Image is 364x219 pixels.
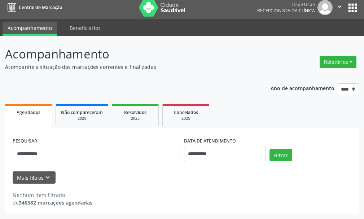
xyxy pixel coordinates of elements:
div: 2025 [117,116,153,121]
strong: 346582 marcações agendadas [19,199,92,206]
p: Acompanhamento [5,45,253,63]
div: Uspe Uspe [257,1,315,8]
span: Resolvidos [124,109,146,115]
button: Filtrar [269,149,292,161]
a: Beneficiários [65,22,106,34]
i:  [336,3,343,10]
label: DATA DE ATENDIMENTO [184,136,236,147]
div: Nenhum item filtrado [13,191,92,199]
button: apps [346,1,359,14]
span: Não compareceram [61,109,103,115]
a: Central de Marcação [5,1,62,13]
span: Central de Marcação [19,4,62,10]
button: Mais filtroskeyboard_arrow_down [13,171,56,184]
p: Acompanhe a situação das marcações correntes e finalizadas [5,63,253,71]
i: keyboard_arrow_down [44,174,52,181]
div: 2025 [61,116,103,121]
span: Cancelados [174,109,198,115]
span: Agendados [17,109,40,115]
a: Acompanhamento [3,22,57,36]
span: Recepcionista da clínica [257,8,315,14]
div: de [13,199,92,206]
p: Ano de acompanhamento [271,83,334,92]
div: 2025 [168,116,204,121]
button: Relatórios [320,56,356,68]
label: PESQUISAR [13,136,37,147]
